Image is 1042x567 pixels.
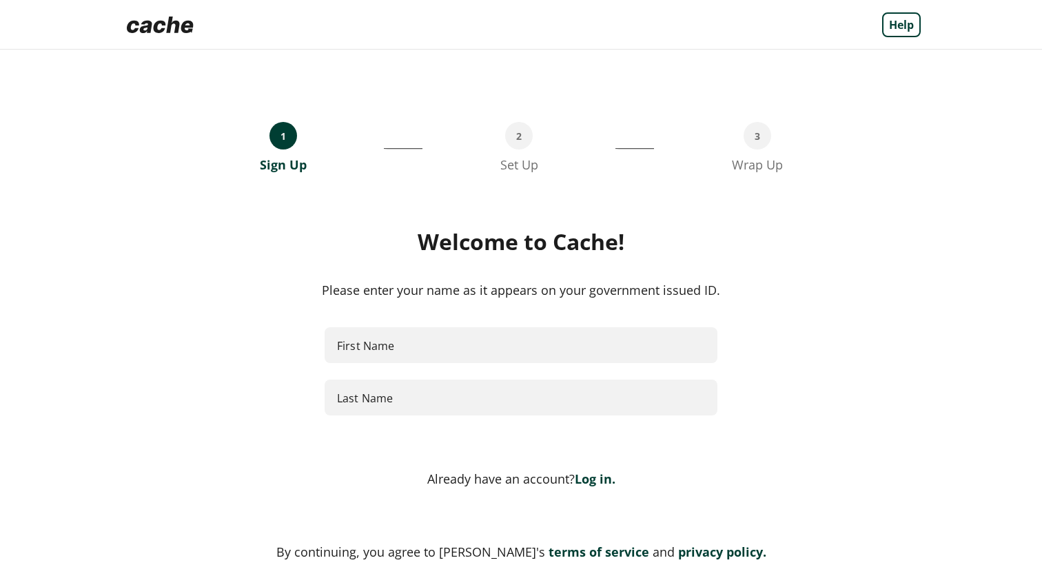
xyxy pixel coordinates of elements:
img: Logo [121,11,199,39]
a: Help [882,12,921,37]
a: terms of service [545,544,649,560]
div: 3 [744,122,771,150]
a: Log in. [575,471,615,487]
div: Already have an account? [121,471,921,487]
div: __________________________________ [384,122,422,173]
div: ___________________________________ [615,122,654,173]
div: By continuing, you agree to [PERSON_NAME]'s and [121,542,921,561]
div: Set Up [500,156,538,173]
div: Sign Up [260,156,307,173]
div: Welcome to Cache! [121,228,921,256]
a: privacy policy. [675,544,766,560]
div: 2 [505,122,533,150]
div: Wrap Up [732,156,783,173]
div: Please enter your name as it appears on your government issued ID. [121,280,921,300]
div: 1 [269,122,297,150]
